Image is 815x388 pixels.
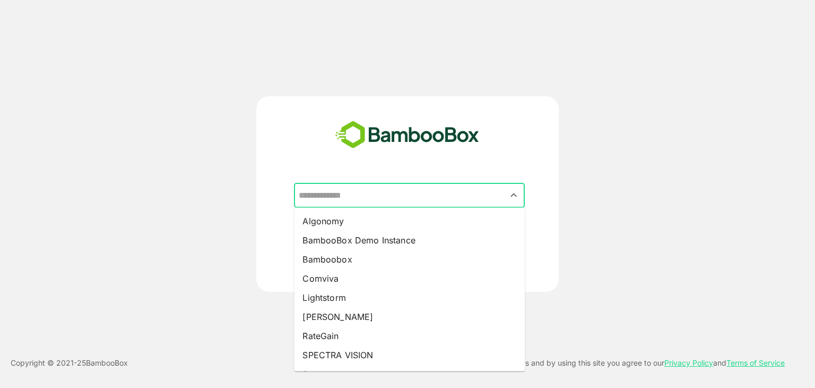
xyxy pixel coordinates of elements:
[294,345,525,365] li: SPECTRA VISION
[726,358,785,367] a: Terms of Service
[294,269,525,288] li: Comviva
[294,365,525,384] li: Syngene
[294,326,525,345] li: RateGain
[294,212,525,231] li: Algonomy
[294,231,525,250] li: BambooBox Demo Instance
[11,357,128,369] p: Copyright © 2021- 25 BambooBox
[294,307,525,326] li: [PERSON_NAME]
[507,188,521,203] button: Close
[294,288,525,307] li: Lightstorm
[664,358,713,367] a: Privacy Policy
[330,117,485,153] img: bamboobox
[454,357,785,369] p: This site uses cookies and by using this site you agree to our and
[294,250,525,269] li: Bamboobox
